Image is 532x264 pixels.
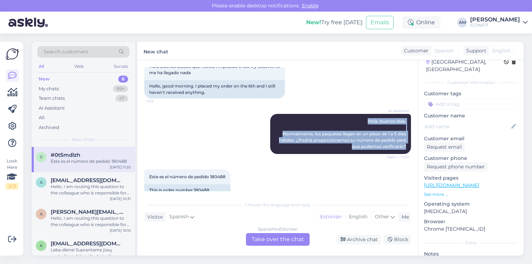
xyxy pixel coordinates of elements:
[51,183,131,196] div: Hello, I am routing this question to the colleague who is responsible for this topic. The reply m...
[115,95,128,102] div: 47
[39,124,59,131] div: Archived
[345,212,371,222] div: English
[37,62,45,71] div: All
[470,22,520,28] div: ICONFIT
[51,177,124,183] span: annuraid@hotmail.com
[144,184,230,196] div: This is order number 180488
[492,47,511,54] span: English
[424,123,510,130] input: Add name
[6,183,18,189] div: 2 / 3
[399,213,409,221] div: Me
[146,99,173,104] span: 11:19
[424,218,518,225] p: Browser
[144,213,163,221] div: Visitor
[246,233,310,246] div: Take over the chat
[110,228,131,233] div: [DATE] 16:10
[51,158,131,165] div: Este es el número de pedido 180488
[39,105,65,112] div: AI Assistant
[424,225,518,233] p: Chrome [TECHNICAL_ID]
[144,80,285,98] div: Hello, good morning. I placed my order on the 6th and I still haven't received anything.
[39,76,50,83] div: New
[382,154,409,160] span: Seen ✓ 11:20
[73,62,85,71] div: Web
[51,152,80,158] span: #0t5mdlzh
[424,174,518,182] p: Visited pages
[279,118,407,149] span: Hola, buenos días. Normalmente, los paquetes llegan en un plazo de 1 a 5 días hábiles. ¿Podría pr...
[424,142,465,152] div: Request email
[40,180,43,185] span: a
[51,209,124,215] span: ausra.zdaneviciene@gmail.com
[470,17,528,28] a: [PERSON_NAME]ICONFIT
[424,135,518,142] p: Customer email
[424,90,518,97] p: Customer tags
[258,226,298,232] div: Spanish to Estonian
[457,18,467,27] div: AM
[382,108,409,114] span: AI Assistant
[51,215,131,228] div: Hello, I am routing this question to the colleague who is responsible for this topic. The reply m...
[336,235,381,244] div: Archive chat
[144,202,411,208] div: Choose the language and reply
[470,17,520,22] div: [PERSON_NAME]
[424,99,518,109] input: Add a tag
[426,58,504,73] div: [GEOGRAPHIC_DATA], [GEOGRAPHIC_DATA]
[424,112,518,120] p: Customer name
[149,174,226,179] span: Este es el número de pedido 180488
[6,158,18,189] div: Look Here
[375,213,389,220] span: Other
[424,162,488,172] div: Request phone number
[51,240,124,247] span: karimmaxim2@gmail.com
[144,46,168,56] label: New chat
[366,16,394,29] button: Emails
[39,95,65,102] div: Team chats
[306,18,363,27] div: Try free [DATE]:
[44,48,88,56] span: Search customers
[435,47,454,54] span: Spanish
[424,79,518,86] div: Customer information
[424,191,518,198] p: See more ...
[384,235,411,244] div: Block
[118,76,128,83] div: 6
[424,240,518,246] div: Extra
[169,213,189,221] span: Spanish
[40,243,43,248] span: k
[463,47,486,54] div: Support
[39,85,59,92] div: My chats
[6,47,19,61] img: Askly Logo
[110,165,131,170] div: [DATE] 11:20
[401,47,429,54] div: Customer
[40,211,43,217] span: a
[424,182,479,188] a: [URL][DOMAIN_NAME]
[317,212,345,222] div: Estonian
[51,247,131,259] div: Laba diena! Suprantame jūsų nusivylimą dėl pasikartojančios situacijos su rudųjų ryžių baltymais....
[424,155,518,162] p: Customer phone
[39,114,45,121] div: All
[300,2,321,9] span: Enable
[40,154,43,160] span: 0
[402,16,441,29] div: Online
[424,208,518,215] p: [MEDICAL_DATA]
[113,85,128,92] div: 99+
[112,62,129,71] div: Socials
[306,19,321,26] b: New!
[424,250,518,258] p: Notes
[110,196,131,201] div: [DATE] 10:31
[72,136,95,143] span: New chats
[424,200,518,208] p: Operating system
